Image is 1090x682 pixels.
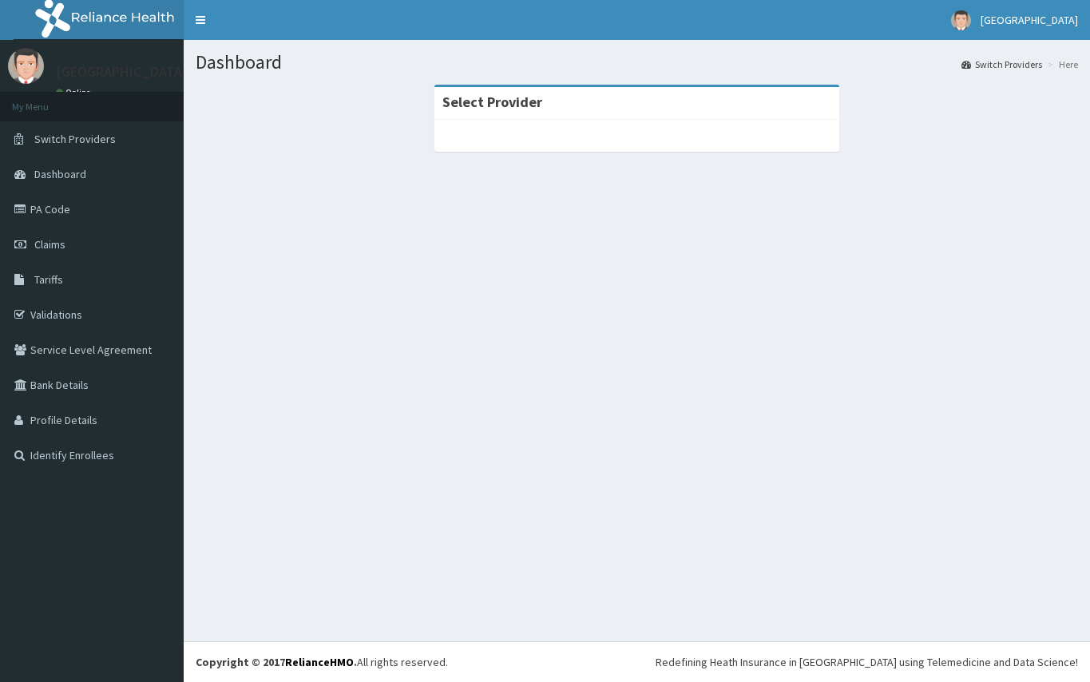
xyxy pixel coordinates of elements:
a: RelianceHMO [285,655,354,669]
a: Switch Providers [961,57,1042,71]
span: [GEOGRAPHIC_DATA] [981,13,1078,27]
span: Dashboard [34,167,86,181]
strong: Select Provider [442,93,542,111]
li: Here [1044,57,1078,71]
h1: Dashboard [196,52,1078,73]
span: Claims [34,237,65,252]
p: [GEOGRAPHIC_DATA] [56,65,188,79]
span: Switch Providers [34,132,116,146]
a: Online [56,87,94,98]
img: User Image [8,48,44,84]
footer: All rights reserved. [184,641,1090,682]
img: User Image [951,10,971,30]
strong: Copyright © 2017 . [196,655,357,669]
div: Redefining Heath Insurance in [GEOGRAPHIC_DATA] using Telemedicine and Data Science! [656,654,1078,670]
span: Tariffs [34,272,63,287]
